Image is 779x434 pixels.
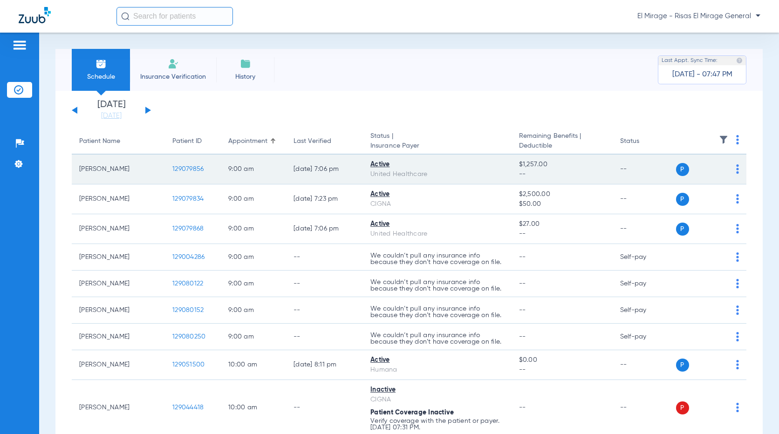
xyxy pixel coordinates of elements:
input: Search for patients [116,7,233,26]
img: Search Icon [121,12,130,20]
span: 129079856 [172,166,204,172]
span: 129080250 [172,333,205,340]
span: $1,257.00 [519,160,605,170]
span: Schedule [79,72,123,81]
td: [PERSON_NAME] [72,324,165,350]
span: 129051500 [172,361,205,368]
img: group-dot-blue.svg [736,135,739,144]
img: group-dot-blue.svg [736,332,739,341]
td: 9:00 AM [221,155,286,184]
span: -- [519,333,526,340]
span: -- [519,365,605,375]
div: Humana [370,365,504,375]
p: Verify coverage with the patient or payer. [DATE] 07:31 PM. [370,418,504,431]
a: [DATE] [83,111,139,121]
td: Self-pay [613,324,676,350]
img: group-dot-blue.svg [736,305,739,315]
td: -- [613,350,676,380]
td: Self-pay [613,297,676,324]
td: 9:00 AM [221,271,286,297]
img: filter.svg [719,135,728,144]
div: United Healthcare [370,229,504,239]
img: History [240,58,251,69]
span: P [676,223,689,236]
span: 129080152 [172,307,204,313]
td: [PERSON_NAME] [72,271,165,297]
span: -- [519,307,526,313]
td: [DATE] 7:06 PM [286,214,363,244]
div: Chat Widget [732,389,779,434]
p: We couldn’t pull any insurance info because they don’t have coverage on file. [370,279,504,292]
span: 129004286 [172,254,205,260]
div: Last Verified [294,136,331,146]
p: We couldn’t pull any insurance info because they don’t have coverage on file. [370,252,504,265]
span: P [676,163,689,176]
td: [DATE] 7:06 PM [286,155,363,184]
img: group-dot-blue.svg [736,252,739,262]
span: P [676,359,689,372]
img: group-dot-blue.svg [736,164,739,174]
img: Zuub Logo [19,7,51,23]
td: -- [286,297,363,324]
td: -- [613,155,676,184]
img: group-dot-blue.svg [736,279,739,288]
div: Appointment [228,136,279,146]
td: [PERSON_NAME] [72,244,165,271]
img: group-dot-blue.svg [736,194,739,203]
span: 129080122 [172,280,203,287]
p: We couldn’t pull any insurance info because they don’t have coverage on file. [370,305,504,319]
th: Remaining Benefits | [512,129,613,155]
th: Status [613,129,676,155]
td: 10:00 AM [221,350,286,380]
div: Patient ID [172,136,213,146]
span: $0.00 [519,355,605,365]
td: [PERSON_NAME] [72,155,165,184]
span: $50.00 [519,199,605,209]
div: CIGNA [370,199,504,209]
span: $27.00 [519,219,605,229]
span: Insurance Payer [370,141,504,151]
div: Active [370,190,504,199]
span: P [676,193,689,206]
td: 9:00 AM [221,297,286,324]
td: 9:00 AM [221,324,286,350]
span: -- [519,254,526,260]
div: Patient ID [172,136,202,146]
td: [DATE] 7:23 PM [286,184,363,214]
img: group-dot-blue.svg [736,224,739,233]
span: Last Appt. Sync Time: [662,56,717,65]
div: Patient Name [79,136,120,146]
span: History [223,72,267,81]
td: Self-pay [613,271,676,297]
div: Patient Name [79,136,157,146]
td: [PERSON_NAME] [72,297,165,324]
span: Patient Coverage Inactive [370,409,454,416]
span: 129079834 [172,196,204,202]
div: Active [370,355,504,365]
td: [PERSON_NAME] [72,184,165,214]
div: Active [370,160,504,170]
td: -- [613,184,676,214]
td: -- [286,244,363,271]
td: [PERSON_NAME] [72,214,165,244]
td: Self-pay [613,244,676,271]
img: hamburger-icon [12,40,27,51]
span: -- [519,404,526,411]
td: [PERSON_NAME] [72,350,165,380]
td: 9:00 AM [221,184,286,214]
td: -- [613,214,676,244]
img: Manual Insurance Verification [168,58,179,69]
td: -- [286,324,363,350]
td: -- [286,271,363,297]
td: [DATE] 8:11 PM [286,350,363,380]
span: -- [519,280,526,287]
li: [DATE] [83,100,139,121]
div: Appointment [228,136,267,146]
td: 9:00 AM [221,214,286,244]
img: last sync help info [736,57,743,64]
span: 129079868 [172,225,204,232]
span: -- [519,170,605,179]
img: Schedule [96,58,107,69]
span: P [676,401,689,414]
div: CIGNA [370,395,504,405]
